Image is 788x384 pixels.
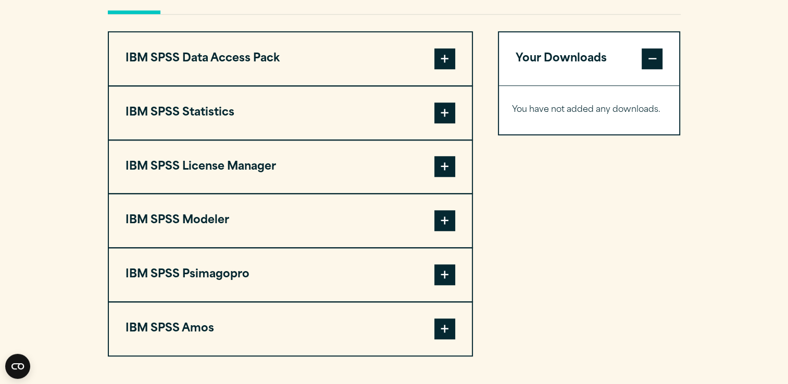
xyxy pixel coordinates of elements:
[499,32,680,85] button: Your Downloads
[5,354,30,379] button: Open CMP widget
[499,85,680,134] div: Your Downloads
[109,86,472,139] button: IBM SPSS Statistics
[109,302,472,355] button: IBM SPSS Amos
[109,194,472,247] button: IBM SPSS Modeler
[512,103,667,118] p: You have not added any downloads.
[109,140,472,194] button: IBM SPSS License Manager
[109,248,472,301] button: IBM SPSS Psimagopro
[109,32,472,85] button: IBM SPSS Data Access Pack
